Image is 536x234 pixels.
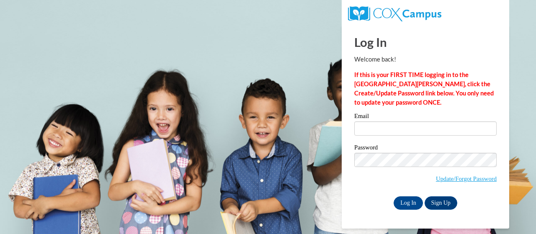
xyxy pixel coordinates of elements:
[354,71,494,106] strong: If this is your FIRST TIME logging in to the [GEOGRAPHIC_DATA][PERSON_NAME], click the Create/Upd...
[354,113,497,121] label: Email
[348,6,441,21] img: COX Campus
[425,196,457,210] a: Sign Up
[354,55,497,64] p: Welcome back!
[348,10,441,17] a: COX Campus
[394,196,423,210] input: Log In
[354,144,497,153] label: Password
[354,33,497,51] h1: Log In
[436,175,497,182] a: Update/Forgot Password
